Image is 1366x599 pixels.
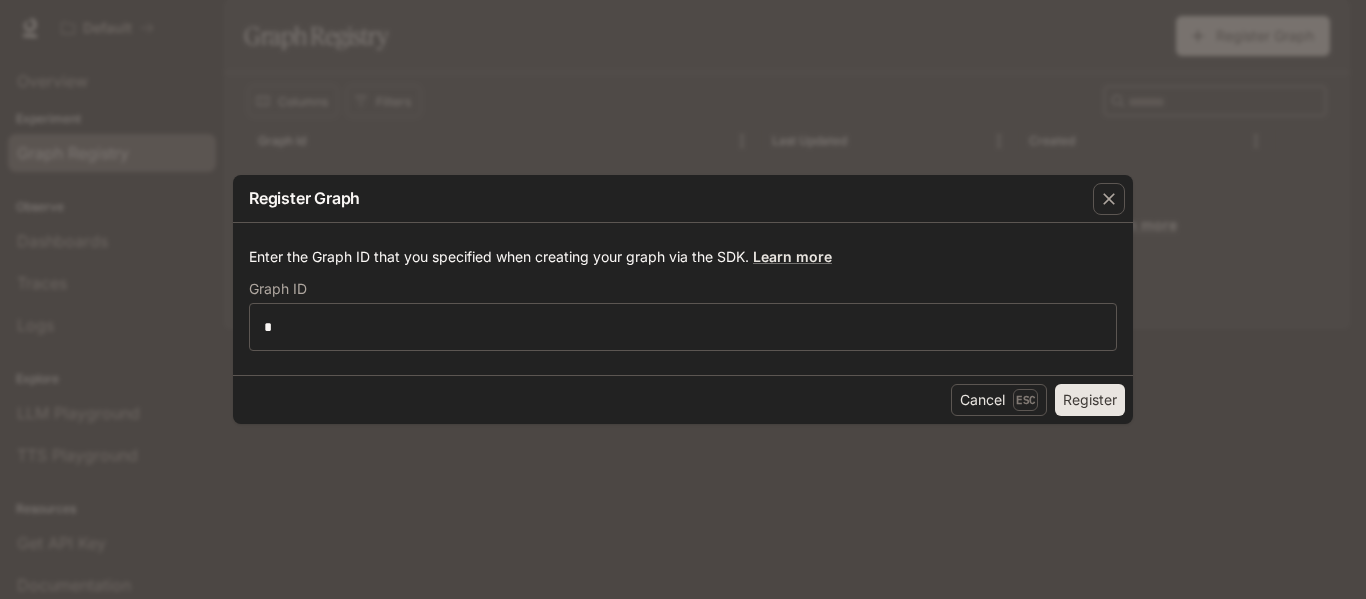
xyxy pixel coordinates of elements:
[951,384,1047,416] button: CancelEsc
[753,248,832,265] a: Learn more
[1013,389,1038,411] p: Esc
[249,247,1117,267] p: Enter the Graph ID that you specified when creating your graph via the SDK.
[249,282,307,296] p: Graph ID
[249,186,360,210] p: Register Graph
[1055,384,1125,416] button: Register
